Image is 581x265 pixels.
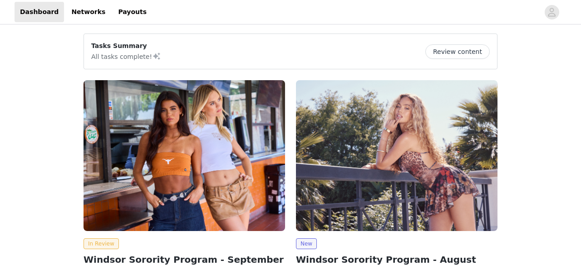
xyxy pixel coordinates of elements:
[91,41,161,51] p: Tasks Summary
[66,2,111,22] a: Networks
[84,80,285,231] img: Windsor
[547,5,556,19] div: avatar
[15,2,64,22] a: Dashboard
[296,80,497,231] img: Windsor
[84,238,119,249] span: In Review
[425,44,490,59] button: Review content
[113,2,152,22] a: Payouts
[91,51,161,62] p: All tasks complete!
[296,238,317,249] span: New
